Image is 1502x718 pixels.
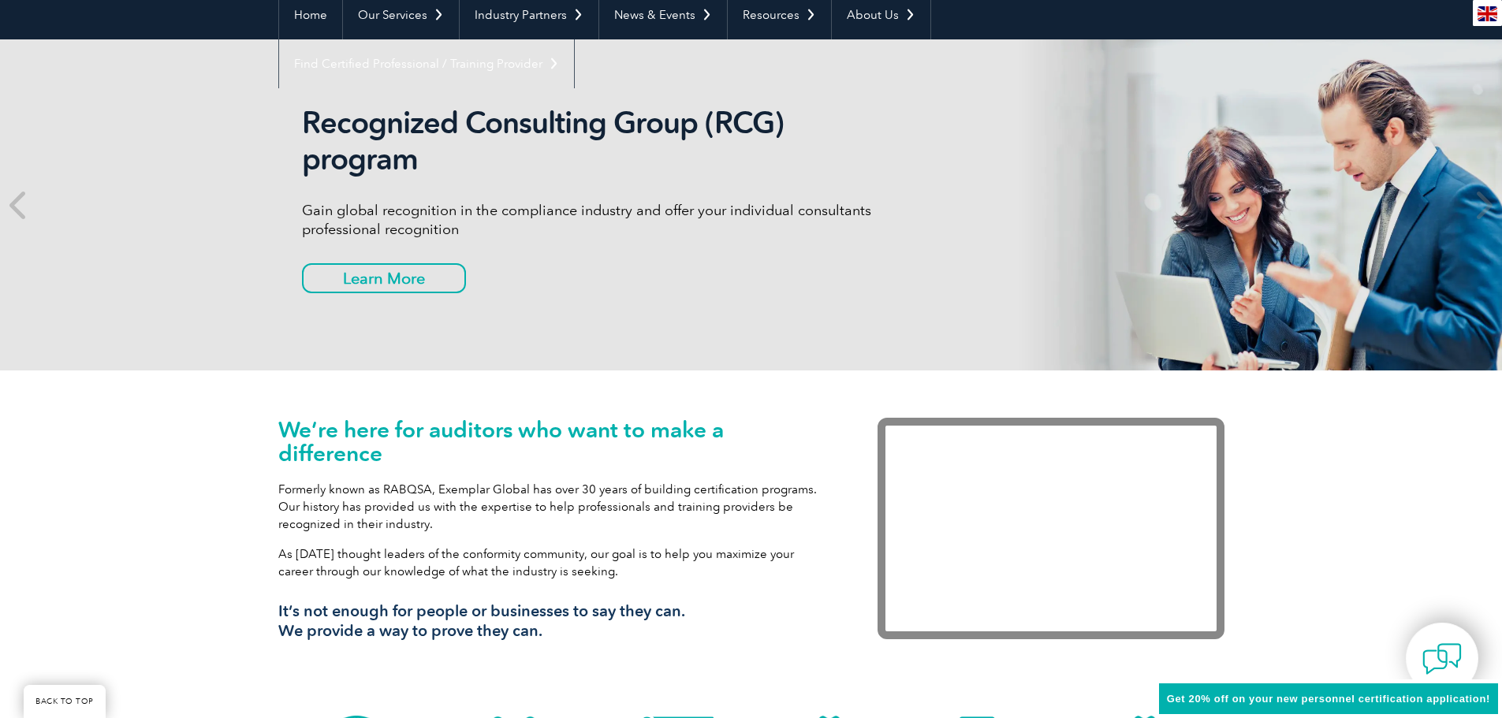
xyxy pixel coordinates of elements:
img: contact-chat.png [1422,639,1462,679]
iframe: Exemplar Global: Working together to make a difference [878,418,1224,639]
span: Get 20% off on your new personnel certification application! [1167,693,1490,705]
img: en [1478,6,1497,21]
p: Gain global recognition in the compliance industry and offer your individual consultants professi... [302,201,893,239]
h2: Recognized Consulting Group (RCG) program [302,105,893,177]
a: Learn More [302,263,466,293]
h3: It’s not enough for people or businesses to say they can. We provide a way to prove they can. [278,601,830,641]
a: BACK TO TOP [24,685,106,718]
p: Formerly known as RABQSA, Exemplar Global has over 30 years of building certification programs. O... [278,481,830,533]
p: As [DATE] thought leaders of the conformity community, our goal is to help you maximize your care... [278,545,830,580]
a: Find Certified Professional / Training Provider [279,39,574,88]
h1: We’re here for auditors who want to make a difference [278,418,830,465]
